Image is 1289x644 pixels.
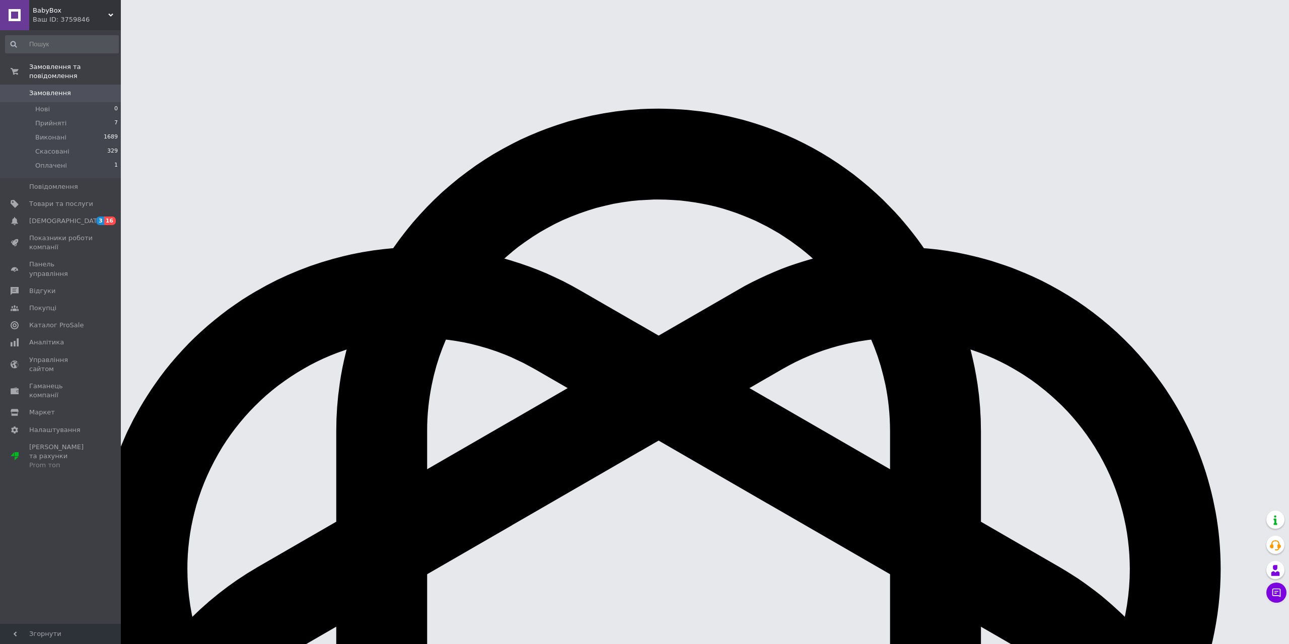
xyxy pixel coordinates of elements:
[114,161,118,170] span: 1
[29,182,78,191] span: Повідомлення
[35,133,66,142] span: Виконані
[29,461,93,470] div: Prom топ
[29,425,81,435] span: Налаштування
[29,355,93,374] span: Управління сайтом
[29,217,104,226] span: [DEMOGRAPHIC_DATA]
[29,260,93,278] span: Панель управління
[29,62,121,81] span: Замовлення та повідомлення
[114,119,118,128] span: 7
[104,133,118,142] span: 1689
[29,234,93,252] span: Показники роботи компанії
[29,443,93,470] span: [PERSON_NAME] та рахунки
[114,105,118,114] span: 0
[35,161,67,170] span: Оплачені
[33,15,121,24] div: Ваш ID: 3759846
[33,6,108,15] span: BabyBox
[29,321,84,330] span: Каталог ProSale
[29,287,55,296] span: Відгуки
[107,147,118,156] span: 329
[29,338,64,347] span: Аналітика
[35,105,50,114] span: Нові
[29,382,93,400] span: Гаманець компанії
[29,199,93,208] span: Товари та послуги
[104,217,116,225] span: 16
[1266,583,1286,603] button: Чат з покупцем
[5,35,119,53] input: Пошук
[29,89,71,98] span: Замовлення
[29,408,55,417] span: Маркет
[29,304,56,313] span: Покупці
[35,147,69,156] span: Скасовані
[96,217,104,225] span: 3
[35,119,66,128] span: Прийняті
